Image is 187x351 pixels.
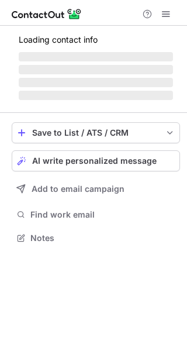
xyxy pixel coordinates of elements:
span: Notes [30,233,175,243]
button: Find work email [12,207,180,223]
button: save-profile-one-click [12,122,180,143]
span: Find work email [30,209,175,220]
button: AI write personalized message [12,150,180,171]
span: ‌ [19,52,173,61]
p: Loading contact info [19,35,173,44]
span: ‌ [19,65,173,74]
span: ‌ [19,78,173,87]
img: ContactOut v5.3.10 [12,7,82,21]
div: Save to List / ATS / CRM [32,128,160,137]
span: Add to email campaign [32,184,124,194]
span: ‌ [19,91,173,100]
button: Add to email campaign [12,178,180,199]
span: AI write personalized message [32,156,157,166]
button: Notes [12,230,180,246]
